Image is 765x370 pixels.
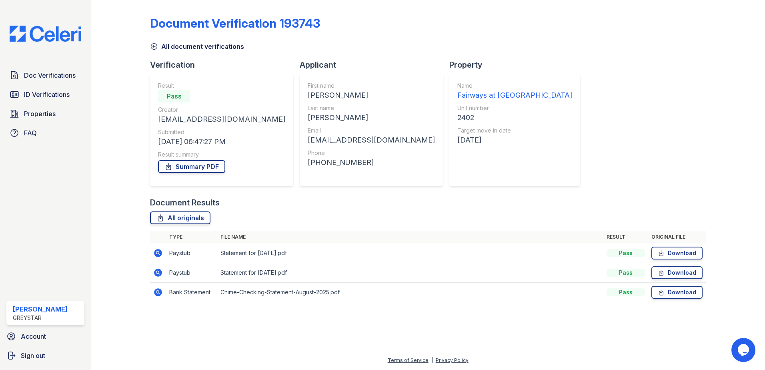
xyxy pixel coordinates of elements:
td: Statement for [DATE].pdf [217,263,603,283]
div: [DATE] [457,135,572,146]
div: [PERSON_NAME] [308,112,435,123]
div: Property [449,59,587,70]
a: Terms of Service [388,357,429,363]
div: Submitted [158,128,285,136]
div: Result [158,82,285,90]
div: [PERSON_NAME] [13,304,68,314]
span: FAQ [24,128,37,138]
div: Phone [308,149,435,157]
td: Chime-Checking-Statement-August-2025.pdf [217,283,603,302]
div: Creator [158,106,285,114]
div: First name [308,82,435,90]
a: Account [3,328,88,344]
div: 2402 [457,112,572,123]
div: [DATE] 06:47:27 PM [158,136,285,147]
div: Email [308,127,435,135]
a: All originals [150,211,210,224]
td: Paystub [166,263,217,283]
div: Pass [607,288,645,296]
div: Greystar [13,314,68,322]
span: ID Verifications [24,90,70,99]
div: Pass [607,249,645,257]
div: Result summary [158,151,285,159]
a: ID Verifications [6,86,84,103]
th: Result [603,231,648,243]
a: FAQ [6,125,84,141]
div: Last name [308,104,435,112]
a: Download [651,247,703,259]
a: Summary PDF [158,160,225,173]
td: Statement for [DATE].pdf [217,243,603,263]
a: Download [651,266,703,279]
a: Name Fairways at [GEOGRAPHIC_DATA] [457,82,572,101]
div: Document Verification 193743 [150,16,320,30]
div: Fairways at [GEOGRAPHIC_DATA] [457,90,572,101]
div: Pass [158,90,190,103]
div: Target move in date [457,127,572,135]
span: Sign out [21,351,45,360]
td: Bank Statement [166,283,217,302]
a: Privacy Policy [436,357,469,363]
a: Properties [6,106,84,122]
div: Name [457,82,572,90]
img: CE_Logo_Blue-a8612792a0a2168367f1c8372b55b34899dd931a85d93a1a3d3e32e68fde9ad4.png [3,26,88,42]
iframe: chat widget [731,338,757,362]
div: [EMAIL_ADDRESS][DOMAIN_NAME] [308,135,435,146]
div: Pass [607,269,645,277]
a: Doc Verifications [6,67,84,83]
span: Properties [24,109,56,119]
a: All document verifications [150,42,244,51]
div: Verification [150,59,300,70]
span: Account [21,332,46,341]
div: Unit number [457,104,572,112]
div: | [431,357,433,363]
div: [PHONE_NUMBER] [308,157,435,168]
th: Type [166,231,217,243]
th: File name [217,231,603,243]
th: Original file [648,231,706,243]
div: [PERSON_NAME] [308,90,435,101]
div: Applicant [300,59,449,70]
div: [EMAIL_ADDRESS][DOMAIN_NAME] [158,114,285,125]
td: Paystub [166,243,217,263]
a: Download [651,286,703,299]
div: Document Results [150,197,220,208]
span: Doc Verifications [24,70,76,80]
a: Sign out [3,348,88,364]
